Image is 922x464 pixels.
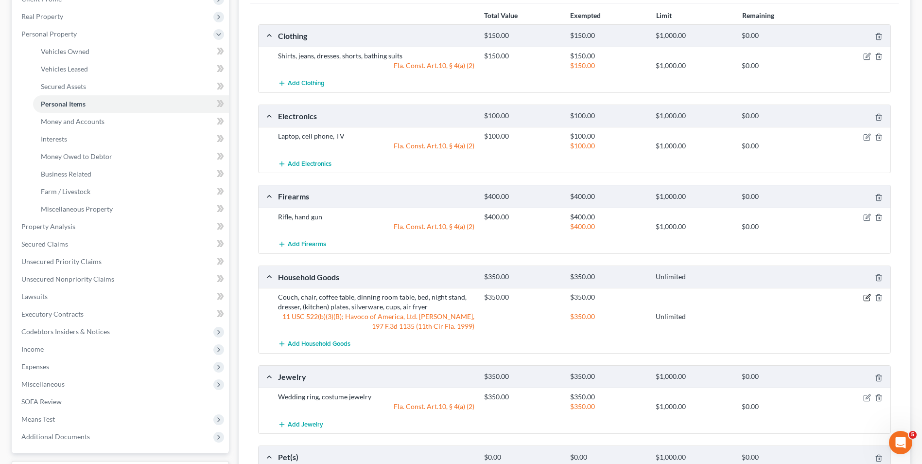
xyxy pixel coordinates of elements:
span: Add Clothing [288,80,325,88]
span: Lawsuits [21,292,48,301]
button: Add Firearms [278,235,326,253]
a: Secured Claims [14,235,229,253]
div: $1,000.00 [651,402,737,411]
div: $400.00 [565,212,651,222]
span: Unsecured Nonpriority Claims [21,275,114,283]
div: $1,000.00 [651,111,737,121]
div: $150.00 [565,51,651,61]
div: $350.00 [565,272,651,282]
span: Vehicles Owned [41,47,89,55]
button: Add Jewelry [278,415,323,433]
span: Money and Accounts [41,117,104,125]
div: Fla. Const. Art.10, § 4(a) (2) [273,61,479,71]
div: $150.00 [479,51,565,61]
div: $150.00 [565,31,651,40]
div: $150.00 [565,61,651,71]
a: Unsecured Priority Claims [14,253,229,270]
strong: Exempted [570,11,601,19]
div: Clothing [273,31,479,41]
div: $0.00 [737,453,823,462]
span: Executory Contracts [21,310,84,318]
div: $400.00 [479,192,565,201]
div: Jewelry [273,372,479,382]
div: $350.00 [479,292,565,302]
a: Unsecured Nonpriority Claims [14,270,229,288]
div: Couch, chair, coffee table, dinning room table, bed, night stand, dresser, (kitchen) plates, silv... [273,292,479,312]
span: Additional Documents [21,432,90,441]
span: Real Property [21,12,63,20]
div: Wedding ring, costume jewelry [273,392,479,402]
div: $350.00 [479,372,565,381]
span: Miscellaneous Property [41,205,113,213]
strong: Total Value [484,11,518,19]
span: Add Household Goods [288,340,350,348]
span: Income [21,345,44,353]
div: $100.00 [565,141,651,151]
div: $100.00 [565,111,651,121]
div: Laptop, cell phone, TV [273,131,479,141]
span: Vehicles Leased [41,65,88,73]
span: Codebtors Insiders & Notices [21,327,110,336]
span: Personal Items [41,100,86,108]
button: Add Electronics [278,155,331,173]
span: SOFA Review [21,397,62,406]
div: $0.00 [737,222,823,232]
a: Personal Items [33,95,229,113]
div: $400.00 [479,212,565,222]
div: $100.00 [479,131,565,141]
a: Miscellaneous Property [33,200,229,218]
div: Household Goods [273,272,479,282]
div: Fla. Const. Art.10, § 4(a) (2) [273,402,479,411]
div: $0.00 [737,192,823,201]
div: $400.00 [565,222,651,232]
div: 11 USC 522(b)(3)(B); Havoco of America, Ltd. [PERSON_NAME], 197 F.3d 1135 (11th Cir Fla. 1999) [273,312,479,331]
span: 5 [909,431,917,439]
div: $400.00 [565,192,651,201]
div: Fla. Const. Art.10, § 4(a) (2) [273,141,479,151]
div: Shirts, jeans, dresses, shorts, bathing suits [273,51,479,61]
div: $100.00 [565,131,651,141]
div: Unlimited [651,312,737,321]
div: Fla. Const. Art.10, § 4(a) (2) [273,222,479,232]
div: $350.00 [565,372,651,381]
div: $0.00 [565,453,651,462]
span: Add Firearms [288,240,326,248]
div: $0.00 [737,31,823,40]
div: $1,000.00 [651,372,737,381]
div: Pet(s) [273,452,479,462]
span: Miscellaneous [21,380,65,388]
span: Add Electronics [288,160,331,168]
a: Secured Assets [33,78,229,95]
div: $350.00 [479,272,565,282]
strong: Remaining [742,11,774,19]
span: Property Analysis [21,222,75,231]
div: $1,000.00 [651,453,737,462]
a: Executory Contracts [14,305,229,323]
a: Money and Accounts [33,113,229,130]
a: Vehicles Leased [33,60,229,78]
a: Interests [33,130,229,148]
div: $1,000.00 [651,141,737,151]
div: $350.00 [565,312,651,321]
span: Expenses [21,362,49,371]
div: $0.00 [737,402,823,411]
div: $100.00 [479,111,565,121]
span: Means Test [21,415,55,423]
a: Vehicles Owned [33,43,229,60]
div: $0.00 [737,141,823,151]
button: Add Clothing [278,74,325,92]
span: Interests [41,135,67,143]
strong: Limit [656,11,672,19]
a: Property Analysis [14,218,229,235]
div: Rifle, hand gun [273,212,479,222]
div: $0.00 [737,372,823,381]
a: Lawsuits [14,288,229,305]
div: $1,000.00 [651,222,737,232]
span: Add Jewelry [288,421,323,428]
iframe: Intercom live chat [889,431,912,454]
span: Money Owed to Debtor [41,152,112,161]
div: $0.00 [479,453,565,462]
div: $0.00 [737,111,823,121]
div: $350.00 [565,292,651,302]
span: Farm / Livestock [41,187,90,196]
